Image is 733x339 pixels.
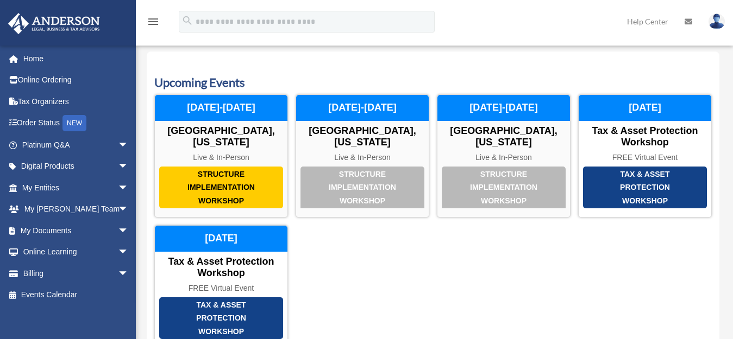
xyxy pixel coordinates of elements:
[155,125,287,149] div: [GEOGRAPHIC_DATA], [US_STATE]
[296,153,429,162] div: Live & In-Person
[709,14,725,29] img: User Pic
[155,153,287,162] div: Live & In-Person
[8,284,140,306] a: Events Calendar
[8,69,145,91] a: Online Ordering
[5,13,103,34] img: Anderson Advisors Platinum Portal
[62,115,86,131] div: NEW
[118,177,140,199] span: arrow_drop_down
[155,226,287,252] div: [DATE]
[8,199,145,220] a: My [PERSON_NAME] Teamarrow_drop_down
[155,284,287,293] div: FREE Virtual Event
[8,134,145,156] a: Platinum Q&Aarrow_drop_down
[579,153,711,162] div: FREE Virtual Event
[437,94,571,218] a: Structure Implementation Workshop [GEOGRAPHIC_DATA], [US_STATE] Live & In-Person [DATE]-[DATE]
[118,263,140,285] span: arrow_drop_down
[8,220,145,241] a: My Documentsarrow_drop_down
[118,156,140,178] span: arrow_drop_down
[437,95,570,121] div: [DATE]-[DATE]
[8,112,145,135] a: Order StatusNEW
[296,125,429,149] div: [GEOGRAPHIC_DATA], [US_STATE]
[8,177,145,199] a: My Entitiesarrow_drop_down
[159,167,283,209] div: Structure Implementation Workshop
[442,167,566,209] div: Structure Implementation Workshop
[8,241,145,263] a: Online Learningarrow_drop_down
[154,94,288,218] a: Structure Implementation Workshop [GEOGRAPHIC_DATA], [US_STATE] Live & In-Person [DATE]-[DATE]
[8,91,145,112] a: Tax Organizers
[118,220,140,242] span: arrow_drop_down
[147,19,160,28] a: menu
[578,94,712,218] a: Tax & Asset Protection Workshop Tax & Asset Protection Workshop FREE Virtual Event [DATE]
[8,48,145,69] a: Home
[296,95,429,121] div: [DATE]-[DATE]
[296,94,429,218] a: Structure Implementation Workshop [GEOGRAPHIC_DATA], [US_STATE] Live & In-Person [DATE]-[DATE]
[147,15,160,28] i: menu
[579,95,711,121] div: [DATE]
[8,156,145,177] a: Digital Productsarrow_drop_down
[155,256,287,279] div: Tax & Asset Protection Workshop
[579,125,711,149] div: Tax & Asset Protection Workshop
[583,167,707,209] div: Tax & Asset Protection Workshop
[437,153,570,162] div: Live & In-Person
[300,167,424,209] div: Structure Implementation Workshop
[154,74,712,91] h3: Upcoming Events
[437,125,570,149] div: [GEOGRAPHIC_DATA], [US_STATE]
[155,95,287,121] div: [DATE]-[DATE]
[181,15,193,27] i: search
[118,134,140,156] span: arrow_drop_down
[118,241,140,264] span: arrow_drop_down
[8,263,145,284] a: Billingarrow_drop_down
[118,199,140,221] span: arrow_drop_down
